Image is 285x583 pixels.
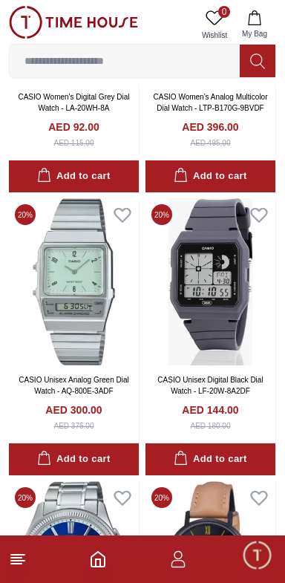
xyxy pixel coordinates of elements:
div: Add to cart [174,168,246,185]
button: Add to cart [145,443,275,475]
span: 20 % [15,204,36,225]
a: CASIO Women's Digital Grey Dial Watch - LA-20WH-8A [18,93,129,112]
div: AED 375.00 [54,420,94,431]
h4: AED 92.00 [48,120,99,134]
img: ... [9,6,138,39]
span: 20 % [15,487,36,508]
img: CASIO Unisex Digital Black Dial Watch - LF-20W-8A2DF [145,198,275,365]
img: Profile picture of Time House Support [42,10,67,35]
div: AED 180.00 [191,420,231,431]
a: CASIO Unisex Digital Black Dial Watch - LF-20W-8A2DF [157,376,263,395]
img: CASIO Unisex Analog Green Dial Watch - AQ-800E-3ADF [9,198,139,365]
h4: AED 144.00 [182,403,238,417]
div: AED 115.00 [54,137,94,149]
span: 12:58 PM [194,478,232,487]
a: CASIO Unisex Analog Green Dial Watch - AQ-800E-3ADF [19,376,128,395]
span: 0 [218,6,230,18]
a: CASIO Women's Analog Multicolor Dial Watch - LTP-B170G-9BVDF [153,93,267,112]
div: Chat Widget [241,539,274,572]
div: Add to cart [37,168,110,185]
h4: AED 396.00 [182,120,238,134]
div: AED 495.00 [191,137,231,149]
span: My Bag [236,28,273,39]
div: Add to cart [174,451,246,468]
button: Add to cart [9,160,139,192]
div: Time House Support [11,385,285,400]
span: 20 % [151,487,172,508]
button: Add to cart [145,160,275,192]
div: Add to cart [37,451,110,468]
div: Time House Support [75,16,202,30]
h4: AED 300.00 [45,403,102,417]
em: Back [7,7,37,37]
button: Add to cart [9,443,139,475]
a: Home [89,550,107,568]
button: My Bag [233,6,276,44]
em: Minimize [248,7,278,37]
span: 20 % [151,204,172,225]
span: Hey there! Need help finding the perfect watch? I'm here if you have any questions or need a quic... [22,415,219,483]
em: Blush [81,413,95,429]
a: 0Wishlist [196,6,233,44]
span: Wishlist [196,30,233,41]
